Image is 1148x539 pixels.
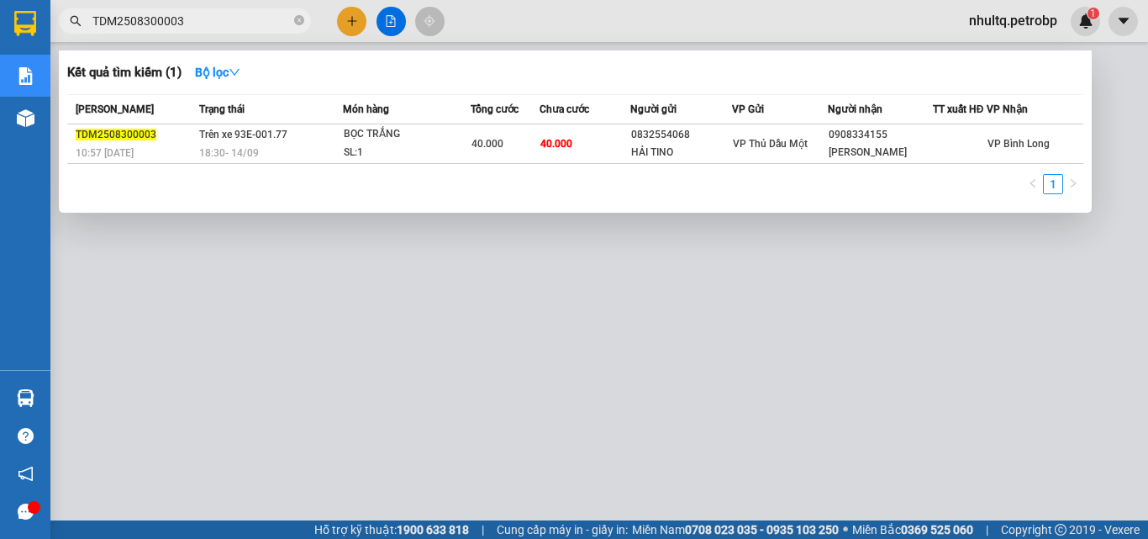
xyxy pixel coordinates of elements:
[1023,174,1043,194] li: Previous Page
[67,64,182,82] h3: Kết quả tìm kiếm ( 1 )
[933,103,984,115] span: TT xuất HĐ
[92,12,291,30] input: Tìm tên, số ĐT hoặc mã đơn
[987,138,1050,150] span: VP Bình Long
[18,466,34,482] span: notification
[733,138,808,150] span: VP Thủ Dầu Một
[17,389,34,407] img: warehouse-icon
[199,103,245,115] span: Trạng thái
[630,103,677,115] span: Người gửi
[987,103,1028,115] span: VP Nhận
[76,129,156,140] span: TDM2508300003
[294,13,304,29] span: close-circle
[829,126,932,144] div: 0908334155
[1023,174,1043,194] button: left
[344,125,470,144] div: BỌC TRẮNG
[1028,178,1038,188] span: left
[540,103,589,115] span: Chưa cước
[829,144,932,161] div: [PERSON_NAME]
[199,147,259,159] span: 18:30 - 14/09
[1063,174,1083,194] button: right
[18,504,34,520] span: message
[631,126,731,144] div: 0832554068
[732,103,764,115] span: VP Gửi
[631,144,731,161] div: HẢI TINO
[17,67,34,85] img: solution-icon
[471,103,519,115] span: Tổng cước
[1043,174,1063,194] li: 1
[182,59,254,86] button: Bộ lọcdown
[76,147,134,159] span: 10:57 [DATE]
[344,144,470,162] div: SL: 1
[18,428,34,444] span: question-circle
[828,103,882,115] span: Người nhận
[471,138,503,150] span: 40.000
[1068,178,1078,188] span: right
[199,129,287,140] span: Trên xe 93E-001.77
[17,109,34,127] img: warehouse-icon
[229,66,240,78] span: down
[14,11,36,36] img: logo-vxr
[540,138,572,150] span: 40.000
[294,15,304,25] span: close-circle
[1044,175,1062,193] a: 1
[76,103,154,115] span: [PERSON_NAME]
[343,103,389,115] span: Món hàng
[70,15,82,27] span: search
[1063,174,1083,194] li: Next Page
[195,66,240,79] strong: Bộ lọc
